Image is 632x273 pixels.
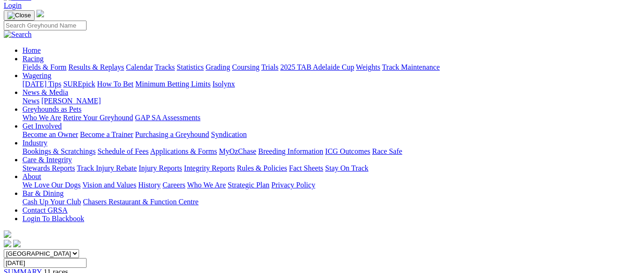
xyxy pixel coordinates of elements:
[382,63,440,71] a: Track Maintenance
[356,63,380,71] a: Weights
[4,30,32,39] img: Search
[22,206,67,214] a: Contact GRSA
[13,240,21,247] img: twitter.svg
[22,181,80,189] a: We Love Our Dogs
[22,181,628,189] div: About
[206,63,230,71] a: Grading
[22,114,628,122] div: Greyhounds as Pets
[22,172,41,180] a: About
[80,130,133,138] a: Become a Trainer
[22,63,66,71] a: Fields & Form
[77,164,137,172] a: Track Injury Rebate
[68,63,124,71] a: Results & Replays
[83,198,198,206] a: Chasers Restaurant & Function Centre
[325,164,368,172] a: Stay On Track
[22,72,51,79] a: Wagering
[4,230,11,238] img: logo-grsa-white.png
[135,80,211,88] a: Minimum Betting Limits
[22,63,628,72] div: Racing
[187,181,226,189] a: Who We Are
[135,114,201,122] a: GAP SA Assessments
[36,10,44,17] img: logo-grsa-white.png
[232,63,260,71] a: Coursing
[325,147,370,155] a: ICG Outcomes
[22,80,628,88] div: Wagering
[138,181,160,189] a: History
[22,164,75,172] a: Stewards Reports
[22,130,628,139] div: Get Involved
[22,46,41,54] a: Home
[22,105,81,113] a: Greyhounds as Pets
[4,1,22,9] a: Login
[22,189,64,197] a: Bar & Dining
[22,97,628,105] div: News & Media
[22,114,61,122] a: Who We Are
[135,130,209,138] a: Purchasing a Greyhound
[4,21,87,30] input: Search
[211,130,247,138] a: Syndication
[22,198,628,206] div: Bar & Dining
[22,198,81,206] a: Cash Up Your Club
[22,55,44,63] a: Racing
[150,147,217,155] a: Applications & Forms
[97,147,148,155] a: Schedule of Fees
[271,181,315,189] a: Privacy Policy
[63,114,133,122] a: Retire Your Greyhound
[162,181,185,189] a: Careers
[41,97,101,105] a: [PERSON_NAME]
[237,164,287,172] a: Rules & Policies
[126,63,153,71] a: Calendar
[22,156,72,164] a: Care & Integrity
[22,215,84,223] a: Login To Blackbook
[22,80,61,88] a: [DATE] Tips
[261,63,278,71] a: Trials
[212,80,235,88] a: Isolynx
[138,164,182,172] a: Injury Reports
[219,147,256,155] a: MyOzChase
[289,164,323,172] a: Fact Sheets
[22,164,628,172] div: Care & Integrity
[22,122,62,130] a: Get Involved
[177,63,204,71] a: Statistics
[22,88,68,96] a: News & Media
[22,147,95,155] a: Bookings & Scratchings
[22,147,628,156] div: Industry
[4,10,35,21] button: Toggle navigation
[63,80,95,88] a: SUREpick
[7,12,31,19] img: Close
[280,63,354,71] a: 2025 TAB Adelaide Cup
[22,130,78,138] a: Become an Owner
[258,147,323,155] a: Breeding Information
[4,258,87,268] input: Select date
[372,147,402,155] a: Race Safe
[228,181,269,189] a: Strategic Plan
[184,164,235,172] a: Integrity Reports
[82,181,136,189] a: Vision and Values
[22,139,47,147] a: Industry
[97,80,134,88] a: How To Bet
[22,97,39,105] a: News
[4,240,11,247] img: facebook.svg
[155,63,175,71] a: Tracks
